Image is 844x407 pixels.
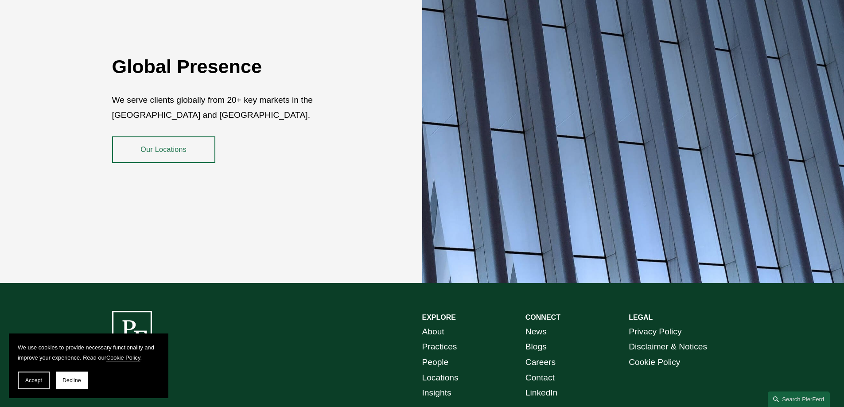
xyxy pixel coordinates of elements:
p: We serve clients globally from 20+ key markets in the [GEOGRAPHIC_DATA] and [GEOGRAPHIC_DATA]. [112,93,370,123]
a: People [422,355,449,370]
button: Accept [18,372,50,389]
button: Decline [56,372,88,389]
strong: CONNECT [525,314,560,321]
a: Our Locations [112,136,215,163]
a: Careers [525,355,556,370]
strong: EXPLORE [422,314,456,321]
a: Search this site [768,391,830,407]
a: Disclaimer & Notices [629,339,707,355]
span: Decline [62,377,81,384]
a: About [422,324,444,340]
h2: Global Presence [112,55,370,78]
a: Locations [422,370,459,386]
a: Blogs [525,339,547,355]
span: Accept [25,377,42,384]
a: Contact [525,370,555,386]
a: News [525,324,547,340]
p: We use cookies to provide necessary functionality and improve your experience. Read our . [18,342,159,363]
strong: LEGAL [629,314,653,321]
a: Insights [422,385,451,401]
a: Cookie Policy [629,355,680,370]
a: Practices [422,339,457,355]
a: Privacy Policy [629,324,681,340]
a: LinkedIn [525,385,558,401]
section: Cookie banner [9,333,168,398]
a: Cookie Policy [106,354,140,361]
